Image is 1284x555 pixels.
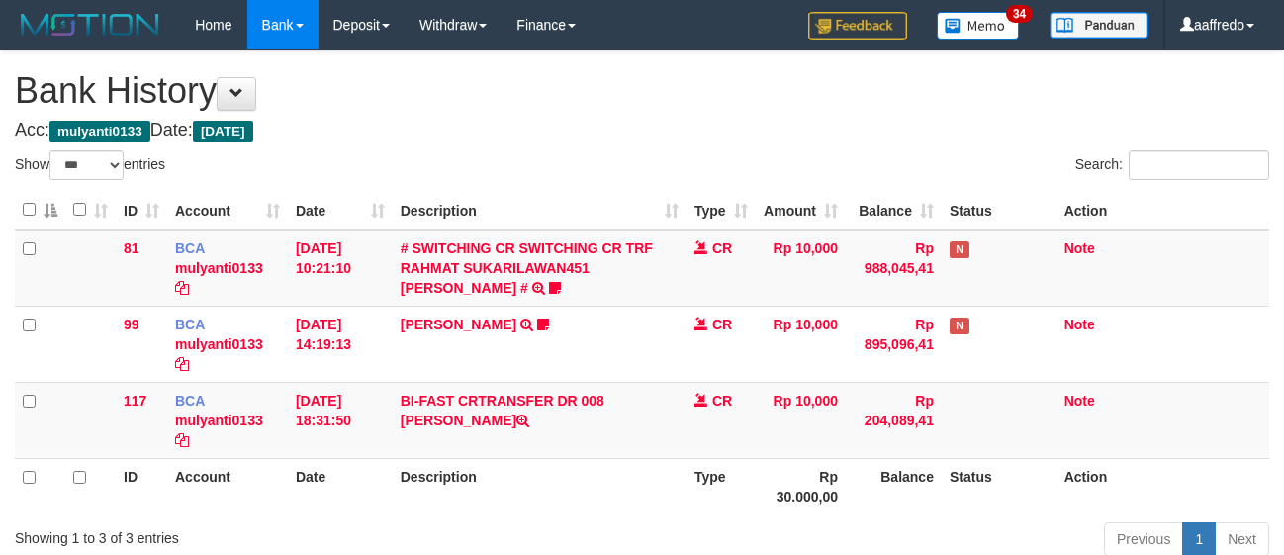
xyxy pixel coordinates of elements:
span: [DATE] [193,121,253,142]
span: Has Note [950,241,969,258]
th: ID [116,458,167,514]
th: Type: activate to sort column ascending [687,191,756,230]
th: Description: activate to sort column ascending [393,191,687,230]
a: [PERSON_NAME] [401,317,516,332]
a: mulyanti0133 [175,260,263,276]
select: Showentries [49,150,124,180]
span: BCA [175,240,205,256]
th: Balance: activate to sort column ascending [846,191,942,230]
div: Showing 1 to 3 of 3 entries [15,520,520,548]
th: Date: activate to sort column ascending [288,191,393,230]
th: Description [393,458,687,514]
a: Copy mulyanti0133 to clipboard [175,280,189,296]
span: 81 [124,240,139,256]
span: CR [712,393,732,409]
th: Type [687,458,756,514]
td: BI-FAST CRTRANSFER DR 008 [PERSON_NAME] [393,382,687,458]
td: Rp 10,000 [756,306,846,382]
th: Account: activate to sort column ascending [167,191,288,230]
td: Rp 895,096,41 [846,306,942,382]
span: Has Note [950,318,969,334]
td: [DATE] 14:19:13 [288,306,393,382]
th: Date [288,458,393,514]
a: Note [1064,317,1095,332]
span: CR [712,317,732,332]
span: BCA [175,317,205,332]
td: Rp 204,089,41 [846,382,942,458]
td: Rp 988,045,41 [846,230,942,307]
th: Rp 30.000,00 [756,458,846,514]
img: Feedback.jpg [808,12,907,40]
th: : activate to sort column descending [15,191,65,230]
h1: Bank History [15,71,1269,111]
th: Action [1056,458,1269,514]
td: [DATE] 10:21:10 [288,230,393,307]
span: mulyanti0133 [49,121,150,142]
img: panduan.png [1050,12,1148,39]
a: Note [1064,393,1095,409]
td: Rp 10,000 [756,382,846,458]
img: Button%20Memo.svg [937,12,1020,40]
span: BCA [175,393,205,409]
span: 117 [124,393,146,409]
img: MOTION_logo.png [15,10,165,40]
th: Balance [846,458,942,514]
a: mulyanti0133 [175,336,263,352]
th: Action [1056,191,1269,230]
th: ID: activate to sort column ascending [116,191,167,230]
h4: Acc: Date: [15,121,1269,140]
a: # SWITCHING CR SWITCHING CR TRF RAHMAT SUKARILAWAN451 [PERSON_NAME] # [401,240,653,296]
th: Account [167,458,288,514]
span: 34 [1006,5,1033,23]
a: mulyanti0133 [175,413,263,428]
th: Amount: activate to sort column ascending [756,191,846,230]
label: Show entries [15,150,165,180]
span: 99 [124,317,139,332]
th: : activate to sort column ascending [65,191,116,230]
label: Search: [1075,150,1269,180]
th: Status [942,458,1056,514]
a: Copy mulyanti0133 to clipboard [175,356,189,372]
td: [DATE] 18:31:50 [288,382,393,458]
input: Search: [1129,150,1269,180]
span: CR [712,240,732,256]
a: Note [1064,240,1095,256]
a: Copy mulyanti0133 to clipboard [175,432,189,448]
td: Rp 10,000 [756,230,846,307]
th: Status [942,191,1056,230]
